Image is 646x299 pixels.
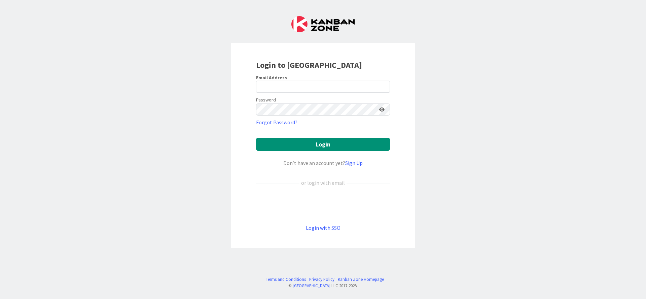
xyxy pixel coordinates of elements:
[291,16,355,32] img: Kanban Zone
[256,60,362,70] b: Login to [GEOGRAPHIC_DATA]
[266,276,306,283] a: Terms and Conditions
[256,96,276,103] label: Password
[299,179,347,187] div: or login with email
[306,224,340,231] a: Login with SSO
[293,283,330,288] a: [GEOGRAPHIC_DATA]
[256,118,297,126] a: Forgot Password?
[309,276,334,283] a: Privacy Policy
[256,75,287,81] label: Email Address
[345,160,363,166] a: Sign Up
[256,159,390,167] div: Don’t have an account yet?
[253,198,393,213] iframe: Pulsante Accedi con Google
[338,276,384,283] a: Kanban Zone Homepage
[262,283,384,289] div: © LLC 2017- 2025 .
[256,138,390,151] button: Login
